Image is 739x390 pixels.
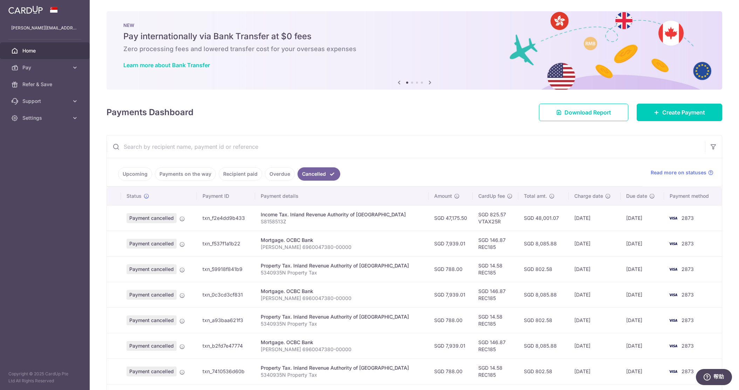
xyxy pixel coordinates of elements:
td: [DATE] [621,307,664,333]
td: SGD 8,085.88 [518,333,569,358]
img: Bank Card [666,239,680,248]
span: Payment cancelled [126,290,177,300]
td: SGD 825.57 VTAX25R [473,205,518,231]
span: Status [126,193,142,200]
p: 5340935N Property Tax [261,269,423,276]
span: Payment cancelled [126,264,177,274]
a: Recipient paid [219,167,262,181]
td: txn_59918f841b9 [197,256,255,282]
img: Bank Card [666,291,680,299]
td: [DATE] [569,333,621,358]
td: txn_f537f1a1b22 [197,231,255,256]
span: 2873 [682,215,694,221]
span: Payment cancelled [126,341,177,351]
img: Bank Card [666,367,680,376]
td: txn_0c3cd3cf831 [197,282,255,307]
td: SGD 14.58 REC185 [473,358,518,384]
td: [DATE] [621,333,664,358]
h5: Pay internationally via Bank Transfer at $0 fees [123,31,705,42]
td: SGD 802.58 [518,307,569,333]
td: SGD 146.87 REC185 [473,282,518,307]
td: txn_a93baa621f3 [197,307,255,333]
span: 2873 [682,292,694,298]
td: [DATE] [569,282,621,307]
td: [DATE] [569,256,621,282]
a: Upcoming [118,167,152,181]
a: Learn more about Bank Transfer [123,62,210,69]
span: Settings [22,114,69,121]
div: Mortgage. OCBC Bank [261,288,423,295]
td: SGD 802.58 [518,256,569,282]
input: Search by recipient name, payment id or reference [107,135,705,158]
div: Income Tax. Inland Revenue Authority of [GEOGRAPHIC_DATA] [261,211,423,218]
img: Bank Card [666,316,680,325]
span: Support [22,98,69,105]
td: SGD 788.00 [429,307,473,333]
p: [PERSON_NAME] 6960047380-00000 [261,346,423,353]
td: txn_7410536d60b [197,358,255,384]
td: [DATE] [621,358,664,384]
p: [PERSON_NAME][EMAIL_ADDRESS][DOMAIN_NAME] [11,25,78,32]
p: 5340935N Property Tax [261,320,423,327]
h4: Payments Dashboard [107,106,193,119]
span: Read more on statuses [651,169,706,176]
td: SGD 7,939.01 [429,333,473,358]
img: Bank Card [666,342,680,350]
td: SGD 48,001.07 [518,205,569,231]
td: [DATE] [569,358,621,384]
h6: Zero processing fees and lowered transfer cost for your overseas expenses [123,45,705,53]
td: [DATE] [569,205,621,231]
td: SGD 14.58 REC185 [473,307,518,333]
a: Download Report [539,104,628,121]
p: [PERSON_NAME] 6960047380-00000 [261,244,423,251]
span: Payment cancelled [126,315,177,325]
a: Read more on statuses [651,169,713,176]
iframe: 打开一个小组件，您可以在其中找到更多信息 [696,369,732,386]
td: SGD 14.58 REC185 [473,256,518,282]
span: 2873 [682,343,694,349]
span: Refer & Save [22,81,69,88]
td: [DATE] [621,205,664,231]
span: Amount [434,193,452,200]
th: Payment method [664,187,722,205]
td: SGD 146.87 REC185 [473,333,518,358]
td: [DATE] [569,231,621,256]
td: SGD 802.58 [518,358,569,384]
span: Payment cancelled [126,239,177,249]
div: Mortgage. OCBC Bank [261,237,423,244]
div: Property Tax. Inland Revenue Authority of [GEOGRAPHIC_DATA] [261,262,423,269]
p: 5340935N Property Tax [261,371,423,378]
td: SGD 146.87 REC185 [473,231,518,256]
td: SGD 788.00 [429,358,473,384]
td: SGD 788.00 [429,256,473,282]
td: txn_b2fd7e47774 [197,333,255,358]
td: txn_f2e4dd9b433 [197,205,255,231]
p: NEW [123,22,705,28]
span: Download Report [564,108,611,117]
td: [DATE] [621,231,664,256]
p: [PERSON_NAME] 6960047380-00000 [261,295,423,302]
a: Overdue [265,167,295,181]
img: Bank Card [666,265,680,273]
span: Payment cancelled [126,213,177,223]
th: Payment details [255,187,429,205]
td: SGD 8,085.88 [518,231,569,256]
a: Payments on the way [155,167,216,181]
div: Property Tax. Inland Revenue Authority of [GEOGRAPHIC_DATA] [261,364,423,371]
span: Payment cancelled [126,367,177,376]
span: Due date [626,193,647,200]
span: CardUp fee [478,193,505,200]
td: [DATE] [569,307,621,333]
div: Mortgage. OCBC Bank [261,339,423,346]
p: S8158513Z [261,218,423,225]
span: 2873 [682,368,694,374]
img: Bank transfer banner [107,11,722,90]
span: Pay [22,64,69,71]
td: [DATE] [621,282,664,307]
td: [DATE] [621,256,664,282]
span: 2873 [682,241,694,246]
td: SGD 8,085.88 [518,282,569,307]
img: CardUp [8,6,43,14]
a: Cancelled [297,167,340,181]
